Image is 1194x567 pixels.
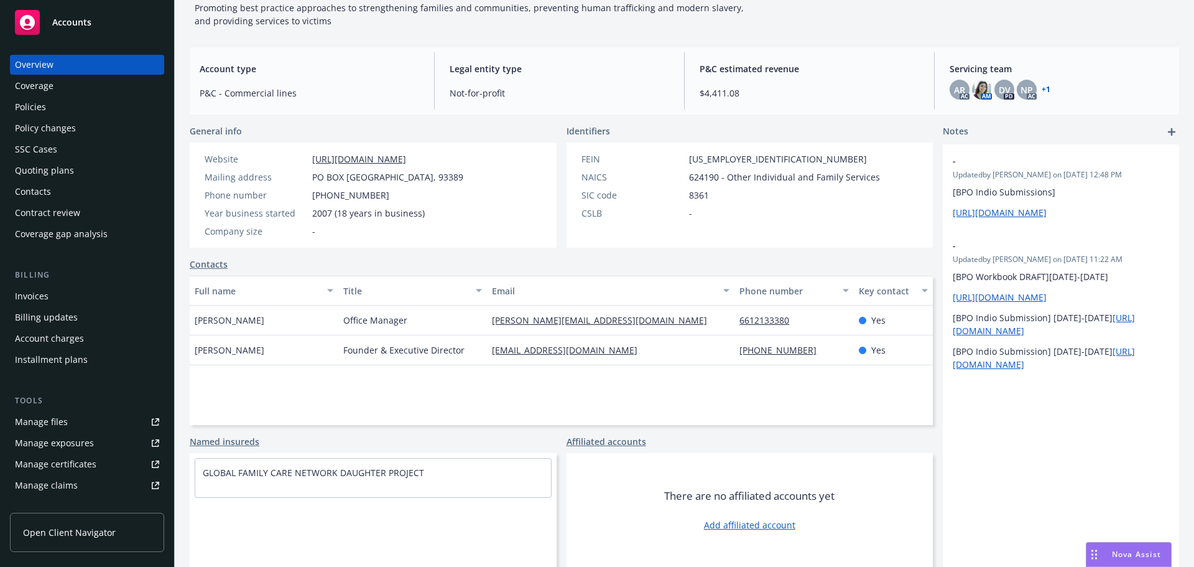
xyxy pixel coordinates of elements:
[10,329,164,349] a: Account charges
[953,270,1169,283] p: [BPO Workbook DRAFT][DATE]-[DATE]
[700,87,919,100] span: $4,411.08
[1086,542,1172,567] button: Nova Assist
[1112,549,1161,560] span: Nova Assist
[953,254,1169,265] span: Updated by [PERSON_NAME] on [DATE] 11:22 AM
[10,55,164,75] a: Overview
[492,314,717,326] a: [PERSON_NAME][EMAIL_ADDRESS][DOMAIN_NAME]
[704,518,795,532] a: Add affiliated account
[203,467,424,479] a: GLOBAL FAMILY CARE NETWORK DAUGHTER PROJECT
[10,350,164,370] a: Installment plans
[190,258,228,271] a: Contacts
[689,171,880,184] span: 624190 - Other Individual and Family Services
[567,435,646,448] a: Affiliated accounts
[15,118,76,138] div: Policy changes
[10,269,164,281] div: Billing
[195,314,264,327] span: [PERSON_NAME]
[487,276,734,306] button: Email
[1086,543,1102,566] div: Drag to move
[205,171,307,184] div: Mailing address
[1020,83,1033,96] span: NP
[953,345,1169,371] p: [BPO Indio Submission] [DATE]-[DATE]
[972,80,992,100] img: photo
[689,189,709,202] span: 8361
[953,239,1137,252] span: -
[581,152,684,166] div: FEIN
[10,454,164,474] a: Manage certificates
[10,395,164,407] div: Tools
[953,154,1137,167] span: -
[953,185,1169,199] p: [BPO Indio Submissions]
[190,124,242,138] span: General info
[205,189,307,202] div: Phone number
[10,286,164,306] a: Invoices
[190,276,338,306] button: Full name
[200,87,419,100] span: P&C - Commercial lines
[953,169,1169,180] span: Updated by [PERSON_NAME] on [DATE] 12:48 PM
[954,83,965,96] span: AR
[492,284,716,298] div: Email
[10,224,164,244] a: Coverage gap analysis
[10,433,164,453] a: Manage exposures
[700,62,919,75] span: P&C estimated revenue
[343,314,407,327] span: Office Manager
[15,97,46,117] div: Policies
[999,83,1011,96] span: DV
[581,171,684,184] div: NAICS
[871,344,886,357] span: Yes
[664,489,835,504] span: There are no affiliated accounts yet
[581,207,684,220] div: CSLB
[195,284,320,298] div: Full name
[567,124,610,138] span: Identifiers
[943,229,1179,381] div: -Updatedby [PERSON_NAME] on [DATE] 11:22 AM[BPO Workbook DRAFT][DATE]-[DATE][URL][DOMAIN_NAME][BP...
[15,350,88,370] div: Installment plans
[15,76,53,96] div: Coverage
[854,276,933,306] button: Key contact
[15,476,78,495] div: Manage claims
[15,139,57,159] div: SSC Cases
[10,5,164,40] a: Accounts
[15,55,53,75] div: Overview
[190,435,259,448] a: Named insureds
[15,161,74,180] div: Quoting plans
[950,62,1169,75] span: Servicing team
[15,433,94,453] div: Manage exposures
[689,207,692,220] span: -
[195,344,264,357] span: [PERSON_NAME]
[338,276,487,306] button: Title
[15,203,80,223] div: Contract review
[689,152,867,166] span: [US_EMPLOYER_IDENTIFICATION_NUMBER]
[953,311,1169,337] p: [BPO Indio Submission] [DATE]-[DATE]
[943,144,1179,229] div: -Updatedby [PERSON_NAME] on [DATE] 12:48 PM[BPO Indio Submissions][URL][DOMAIN_NAME]
[739,344,826,356] a: [PHONE_NUMBER]
[1164,124,1179,139] a: add
[10,182,164,202] a: Contacts
[23,526,116,539] span: Open Client Navigator
[10,497,164,517] a: Manage BORs
[1042,86,1050,93] a: +1
[15,286,49,306] div: Invoices
[15,329,84,349] div: Account charges
[15,454,96,474] div: Manage certificates
[205,152,307,166] div: Website
[15,497,73,517] div: Manage BORs
[312,189,389,202] span: [PHONE_NUMBER]
[343,344,465,357] span: Founder & Executive Director
[15,182,51,202] div: Contacts
[200,62,419,75] span: Account type
[10,476,164,495] a: Manage claims
[859,284,914,298] div: Key contact
[450,62,669,75] span: Legal entity type
[10,97,164,117] a: Policies
[734,276,853,306] button: Phone number
[739,284,835,298] div: Phone number
[312,225,315,238] span: -
[312,171,463,184] span: PO BOX [GEOGRAPHIC_DATA], 93389
[52,17,91,27] span: Accounts
[739,314,799,326] a: 6612133380
[205,207,307,220] div: Year business started
[195,2,746,27] span: Promoting best practice approaches to strengthening families and communities, preventing human tr...
[10,139,164,159] a: SSC Cases
[312,207,425,220] span: 2007 (18 years in business)
[312,153,406,165] a: [URL][DOMAIN_NAME]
